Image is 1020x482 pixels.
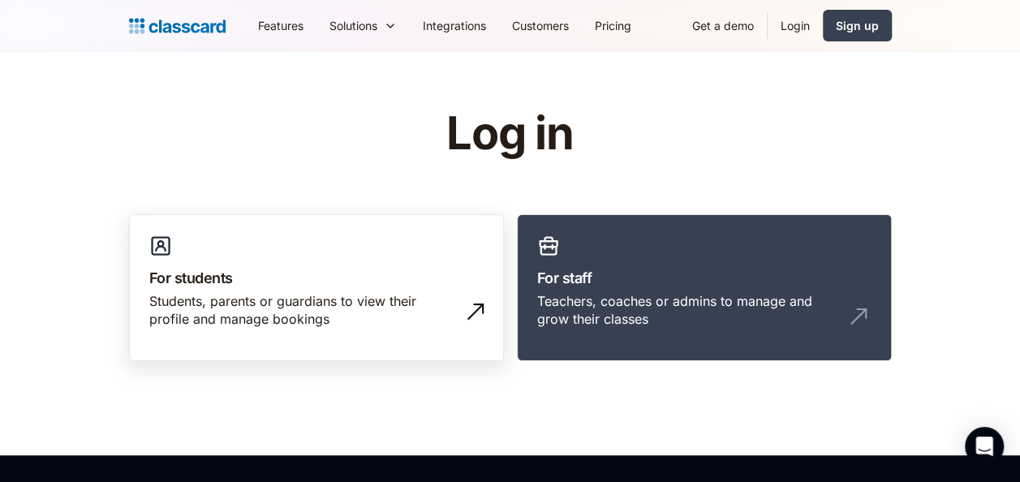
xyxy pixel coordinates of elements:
div: Students, parents or guardians to view their profile and manage bookings [149,292,451,329]
a: Customers [499,7,582,44]
div: Open Intercom Messenger [965,427,1004,466]
h3: For students [149,267,484,289]
div: Solutions [316,7,410,44]
div: Teachers, coaches or admins to manage and grow their classes [537,292,839,329]
a: Features [245,7,316,44]
h1: Log in [252,109,768,159]
a: Pricing [582,7,644,44]
a: home [129,15,226,37]
div: Sign up [836,17,879,34]
div: Solutions [329,17,377,34]
a: Get a demo [679,7,767,44]
a: Sign up [823,10,892,41]
a: For studentsStudents, parents or guardians to view their profile and manage bookings [129,214,504,362]
a: For staffTeachers, coaches or admins to manage and grow their classes [517,214,892,362]
a: Integrations [410,7,499,44]
a: Login [768,7,823,44]
h3: For staff [537,267,872,289]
